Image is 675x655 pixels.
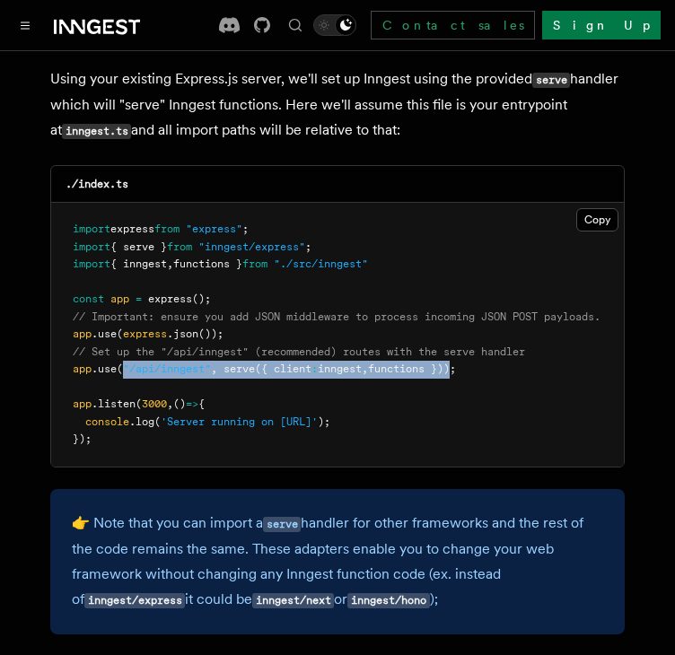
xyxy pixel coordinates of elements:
[318,415,330,428] span: );
[154,415,161,428] span: (
[167,397,173,410] span: ,
[371,11,535,39] a: Contact sales
[73,258,110,270] span: import
[123,362,211,375] span: "/api/inngest"
[198,327,224,340] span: ());
[313,14,356,36] button: Toggle dark mode
[73,240,110,253] span: import
[73,223,110,235] span: import
[129,415,154,428] span: .log
[576,208,618,231] button: Copy
[73,362,92,375] span: app
[192,293,211,305] span: ();
[198,240,305,253] span: "inngest/express"
[224,362,255,375] span: serve
[311,362,318,375] span: :
[73,310,600,323] span: // Important: ensure you add JSON middleware to process incoming JSON POST payloads.
[110,240,167,253] span: { serve }
[186,397,198,410] span: =>
[368,362,456,375] span: functions }));
[72,511,603,613] p: 👉 Note that you can import a handler for other frameworks and the rest of the code remains the sa...
[167,327,198,340] span: .json
[362,362,368,375] span: ,
[84,593,185,608] code: inngest/express
[318,362,362,375] span: inngest
[117,362,123,375] span: (
[136,293,142,305] span: =
[110,258,167,270] span: { inngest
[263,514,301,531] a: serve
[110,223,154,235] span: express
[73,432,92,445] span: });
[186,223,242,235] span: "express"
[252,593,334,608] code: inngest/next
[148,293,192,305] span: express
[123,327,167,340] span: express
[50,66,625,144] p: Using your existing Express.js server, we'll set up Inngest using the provided handler which will...
[154,223,180,235] span: from
[85,415,129,428] span: console
[73,345,525,358] span: // Set up the "/api/inngest" (recommended) routes with the serve handler
[14,14,36,36] button: Toggle navigation
[73,293,104,305] span: const
[542,11,661,39] a: Sign Up
[347,593,429,608] code: inngest/hono
[263,517,301,532] code: serve
[274,258,368,270] span: "./src/inngest"
[136,397,142,410] span: (
[142,397,167,410] span: 3000
[167,240,192,253] span: from
[167,258,173,270] span: ,
[211,362,217,375] span: ,
[242,258,267,270] span: from
[198,397,205,410] span: {
[173,397,186,410] span: ()
[305,240,311,253] span: ;
[92,397,136,410] span: .listen
[92,362,117,375] span: .use
[161,415,318,428] span: 'Server running on [URL]'
[73,327,92,340] span: app
[110,293,129,305] span: app
[66,178,128,190] code: ./index.ts
[62,124,131,139] code: inngest.ts
[255,362,311,375] span: ({ client
[173,258,242,270] span: functions }
[532,73,570,88] code: serve
[285,14,306,36] button: Find something...
[117,327,123,340] span: (
[242,223,249,235] span: ;
[92,327,117,340] span: .use
[73,397,92,410] span: app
